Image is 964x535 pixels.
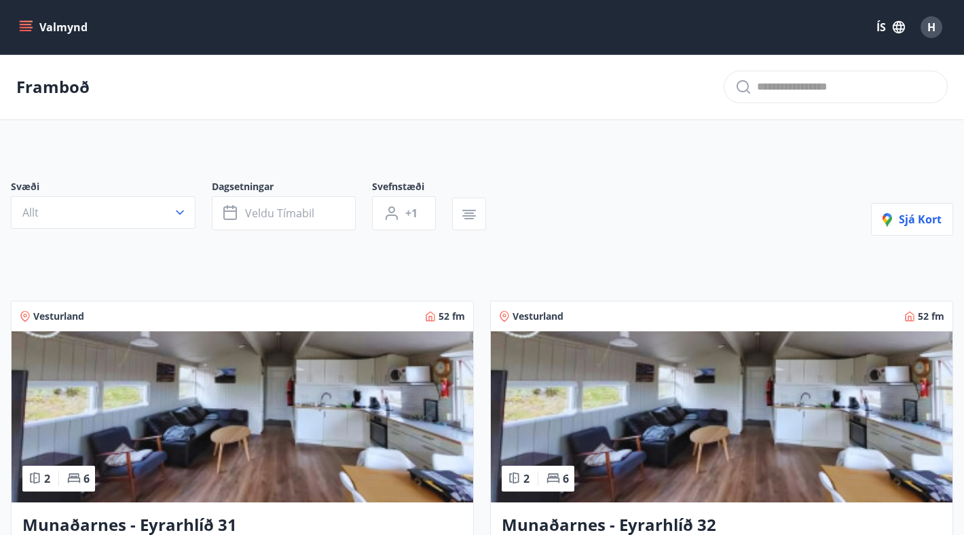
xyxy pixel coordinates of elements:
[11,180,212,196] span: Svæði
[523,471,530,486] span: 2
[883,212,942,227] span: Sjá kort
[871,203,953,236] button: Sjá kort
[16,75,90,98] p: Framboð
[212,196,356,230] button: Veldu tímabil
[869,15,912,39] button: ÍS
[12,331,473,502] img: Paella dish
[212,180,372,196] span: Dagsetningar
[84,471,90,486] span: 6
[22,205,39,220] span: Allt
[405,206,418,221] span: +1
[491,331,952,502] img: Paella dish
[918,310,944,323] span: 52 fm
[16,15,93,39] button: menu
[44,471,50,486] span: 2
[11,196,196,229] button: Allt
[563,471,569,486] span: 6
[915,11,948,43] button: H
[245,206,314,221] span: Veldu tímabil
[372,196,436,230] button: +1
[439,310,465,323] span: 52 fm
[927,20,935,35] span: H
[33,310,84,323] span: Vesturland
[372,180,452,196] span: Svefnstæði
[513,310,563,323] span: Vesturland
